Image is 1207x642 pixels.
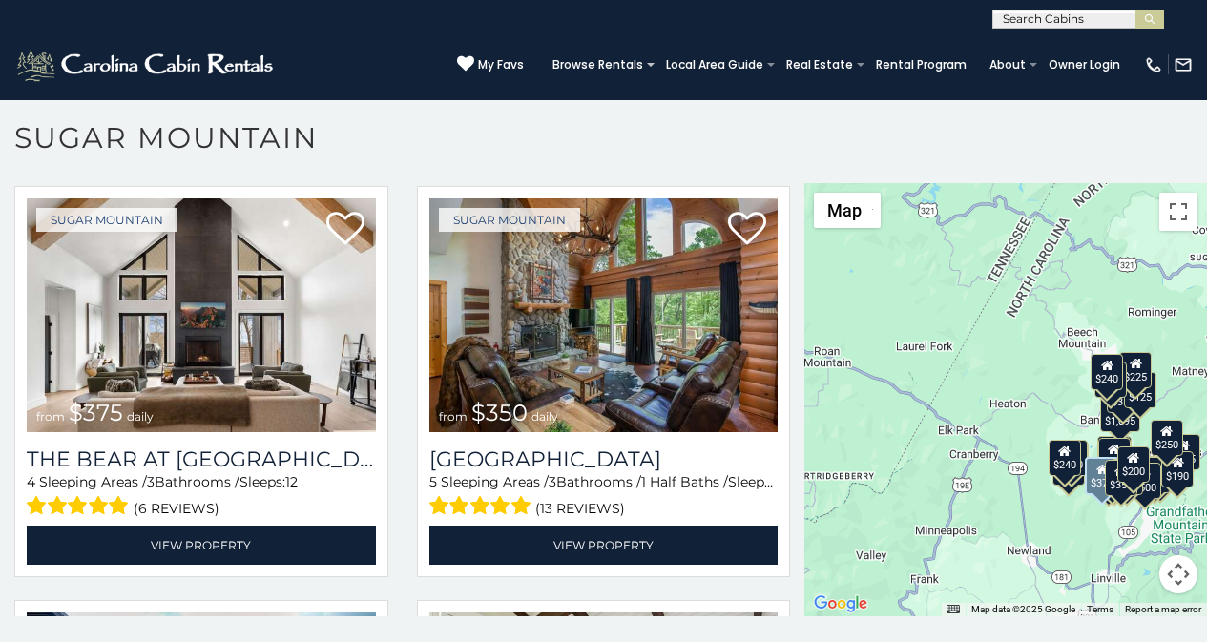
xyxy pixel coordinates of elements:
div: $240 [1091,354,1123,390]
button: Toggle fullscreen view [1159,193,1197,231]
div: $190 [1097,436,1130,472]
span: 4 [27,473,35,490]
div: $225 [1119,352,1152,388]
img: phone-regular-white.png [1144,55,1163,74]
a: About [980,52,1035,78]
span: 1 Half Baths / [641,473,728,490]
a: Open this area in Google Maps (opens a new window) [809,591,872,616]
img: Google [809,591,872,616]
span: 12 [774,473,786,490]
span: from [36,409,65,424]
span: (13 reviews) [535,496,625,521]
span: daily [531,409,558,424]
span: from [439,409,468,424]
a: Browse Rentals [543,52,653,78]
button: Change map style [814,193,881,228]
img: mail-regular-white.png [1174,55,1193,74]
span: My Favs [478,56,524,73]
div: $155 [1168,434,1200,470]
div: $125 [1124,372,1156,408]
a: Terms [1087,604,1113,614]
img: Grouse Moor Lodge [429,198,779,432]
span: (6 reviews) [134,496,219,521]
button: Map camera controls [1159,555,1197,593]
span: 12 [285,473,298,490]
span: $375 [69,399,123,426]
button: Keyboard shortcuts [947,603,960,616]
div: Sleeping Areas / Bathrooms / Sleeps: [429,472,779,521]
div: $1,095 [1100,396,1140,432]
h3: The Bear At Sugar Mountain [27,446,376,472]
div: $375 [1086,457,1120,495]
span: 5 [429,473,437,490]
span: daily [127,409,154,424]
img: The Bear At Sugar Mountain [27,198,376,432]
span: 3 [549,473,556,490]
a: Owner Login [1039,52,1130,78]
div: $250 [1151,420,1183,456]
a: View Property [27,526,376,565]
div: $350 [1105,460,1137,496]
a: My Favs [457,55,524,74]
div: $300 [1098,438,1131,474]
a: Sugar Mountain [36,208,177,232]
a: Grouse Moor Lodge from $350 daily [429,198,779,432]
a: Local Area Guide [656,52,773,78]
a: The Bear At [GEOGRAPHIC_DATA] [27,446,376,472]
span: Map data ©2025 Google [971,604,1075,614]
a: Sugar Mountain [439,208,580,232]
div: $200 [1117,446,1150,483]
span: Map [827,200,862,220]
div: $190 [1161,451,1194,487]
a: Real Estate [777,52,863,78]
a: View Property [429,526,779,565]
div: Sleeping Areas / Bathrooms / Sleeps: [27,472,376,521]
a: The Bear At Sugar Mountain from $375 daily [27,198,376,432]
div: $195 [1138,457,1171,493]
a: [GEOGRAPHIC_DATA] [429,446,779,472]
span: 3 [147,473,155,490]
img: White-1-2.png [14,46,279,84]
a: Report a map error [1125,604,1201,614]
a: Add to favorites [728,210,766,250]
h3: Grouse Moor Lodge [429,446,779,472]
span: $350 [471,399,528,426]
div: $240 [1049,440,1081,476]
a: Rental Program [866,52,976,78]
